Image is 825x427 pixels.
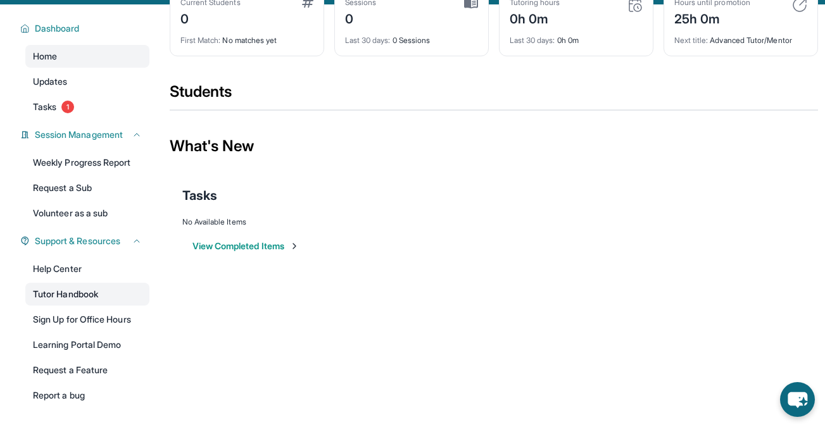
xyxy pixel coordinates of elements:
button: chat-button [780,382,815,417]
a: Help Center [25,257,149,280]
div: 0h 0m [510,28,643,46]
div: 0 [345,8,377,28]
div: 0 Sessions [345,28,478,46]
a: Learning Portal Demo [25,333,149,356]
div: No Available Items [182,217,805,227]
div: 0h 0m [510,8,560,28]
span: Next title : [674,35,708,45]
span: Tasks [182,187,217,204]
a: Report a bug [25,384,149,407]
span: Session Management [35,128,123,141]
button: Support & Resources [30,235,142,247]
a: Tutor Handbook [25,283,149,306]
button: Session Management [30,128,142,141]
a: Request a Feature [25,359,149,381]
button: View Completed Items [192,240,299,252]
div: 0 [180,8,241,28]
a: Weekly Progress Report [25,151,149,174]
button: Dashboard [30,22,142,35]
a: Updates [25,70,149,93]
a: Home [25,45,149,68]
span: Last 30 days : [345,35,391,45]
span: Tasks [33,101,56,113]
span: 1 [61,101,74,113]
span: Last 30 days : [510,35,555,45]
span: First Match : [180,35,221,45]
div: What's New [170,118,818,174]
a: Tasks1 [25,96,149,118]
span: Home [33,50,57,63]
a: Request a Sub [25,176,149,199]
span: Support & Resources [35,235,120,247]
div: 25h 0m [674,8,750,28]
div: No matches yet [180,28,313,46]
a: Sign Up for Office Hours [25,308,149,331]
span: Updates [33,75,68,88]
div: Students [170,82,818,109]
span: Dashboard [35,22,80,35]
div: Advanced Tutor/Mentor [674,28,807,46]
a: Volunteer as a sub [25,202,149,225]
